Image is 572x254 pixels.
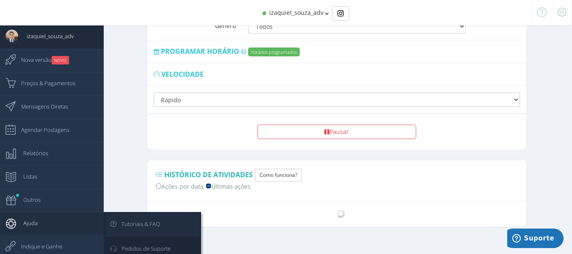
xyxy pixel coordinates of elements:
[161,70,204,79] span: Velocidade
[15,189,41,210] span: Outros
[161,47,239,56] span: Programar horário
[13,73,75,94] span: Preços & Pagamentos
[52,56,69,64] small: NOVO
[269,8,323,17] span: izaquiel_souza_adv
[15,212,38,234] span: Ajuda
[13,96,68,117] span: Mensagens Diretas
[156,181,204,190] label: Ações por data
[257,125,416,139] button: Pausar
[507,229,564,250] iframe: Abre um widget para que você possa encontrar mais informações
[15,142,48,164] span: Relatórios
[156,183,161,189] input: Ações por data
[206,181,251,190] label: Últimas ações
[255,169,302,181] button: Como funciona?
[332,6,349,21] div: Basic example
[6,30,18,42] img: User Image
[206,183,211,189] input: Últimas ações
[248,47,300,56] label: horários programados
[337,10,344,17] img: Instagram_simple_icon.svg
[105,213,200,237] a: Tutoriais & FAQ
[15,166,37,187] span: Listas
[13,49,69,70] span: Nova versão
[13,119,69,140] span: Agendar Postagens
[18,25,74,47] span: izaquiel_souza_adv
[337,209,345,218] img: loader.gif
[113,213,160,234] span: Tutoriais & FAQ
[164,170,253,179] span: Histórico de Atividades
